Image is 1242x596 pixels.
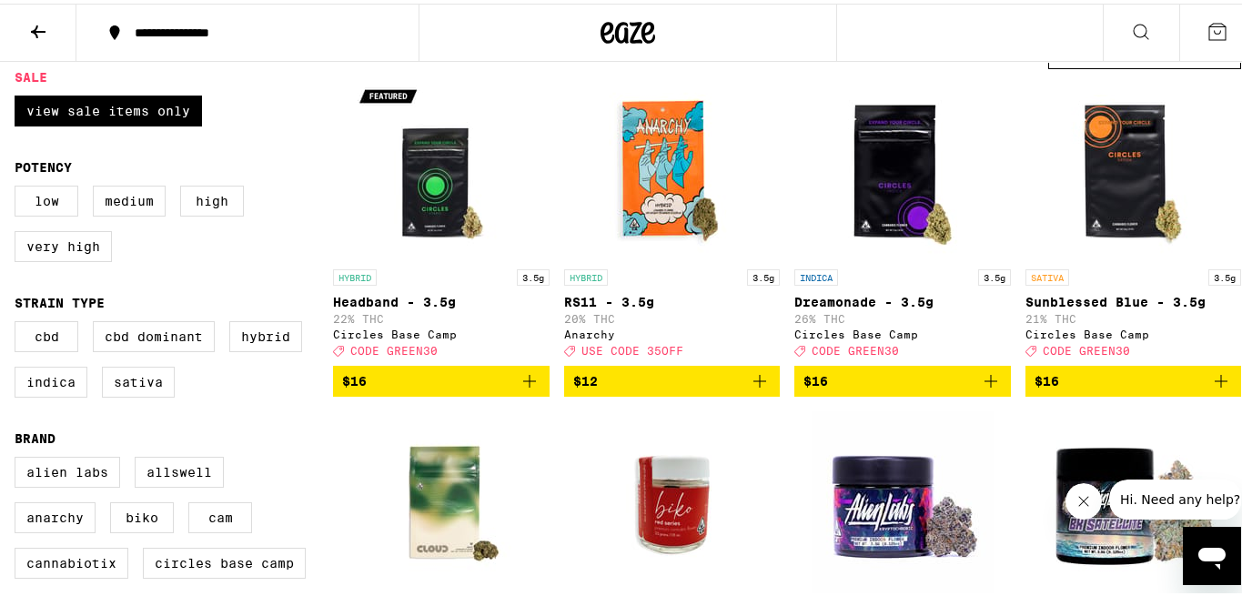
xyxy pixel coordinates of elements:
button: Add to bag [564,362,781,393]
label: Medium [93,182,166,213]
span: $16 [342,370,367,385]
img: Biko - Red Series: Cherry Fanta - 3.5g [581,408,762,590]
p: HYBRID [333,266,377,282]
button: Add to bag [794,362,1011,393]
p: 3.5g [1208,266,1241,282]
label: Alien Labs [15,453,120,484]
img: Anarchy - RS11 - 3.5g [581,75,762,257]
p: 20% THC [564,309,781,321]
iframe: Close message [1065,480,1102,516]
p: 22% THC [333,309,550,321]
p: RS11 - 3.5g [564,291,781,306]
legend: Sale [15,66,47,81]
label: Cannabiotix [15,544,128,575]
img: Alien Labs - BK Satellite - 3.5g [1042,408,1224,590]
label: CAM [188,499,252,530]
p: 21% THC [1025,309,1242,321]
img: Circles Base Camp - Dreamonade - 3.5g [812,75,994,257]
a: Open page for Dreamonade - 3.5g from Circles Base Camp [794,75,1011,362]
img: Circles Base Camp - Sunblessed Blue - 3.5g [1042,75,1224,257]
a: Open page for Sunblessed Blue - 3.5g from Circles Base Camp [1025,75,1242,362]
div: Anarchy [564,325,781,337]
span: $16 [1035,370,1059,385]
p: Headband - 3.5g [333,291,550,306]
label: Low [15,182,78,213]
legend: Brand [15,428,56,442]
label: Hybrid [229,318,302,349]
p: INDICA [794,266,838,282]
p: SATIVA [1025,266,1069,282]
div: Circles Base Camp [333,325,550,337]
p: Dreamonade - 3.5g [794,291,1011,306]
button: Add to bag [1025,362,1242,393]
label: Biko [110,499,174,530]
span: $16 [803,370,828,385]
label: View Sale Items Only [15,92,202,123]
label: High [180,182,244,213]
label: CBD Dominant [93,318,215,349]
span: CODE GREEN30 [812,341,899,353]
label: CBD [15,318,78,349]
img: Circles Base Camp - Headband - 3.5g [350,75,532,257]
p: 3.5g [978,266,1011,282]
p: 3.5g [747,266,780,282]
iframe: Button to launch messaging window [1183,523,1241,581]
label: Sativa [102,363,175,394]
a: Open page for RS11 - 3.5g from Anarchy [564,75,781,362]
span: $12 [573,370,598,385]
label: Circles Base Camp [143,544,306,575]
div: Circles Base Camp [1025,325,1242,337]
legend: Potency [15,157,72,171]
img: Alien Labs - Kryptochronic - 3.5g [812,408,994,590]
button: Add to bag [333,362,550,393]
p: Sunblessed Blue - 3.5g [1025,291,1242,306]
label: Allswell [135,453,224,484]
span: USE CODE 35OFF [581,341,683,353]
p: 3.5g [517,266,550,282]
p: HYBRID [564,266,608,282]
label: Very High [15,227,112,258]
label: Indica [15,363,87,394]
img: Cloud - RS11 - 3.5g [350,408,532,590]
p: 26% THC [794,309,1011,321]
legend: Strain Type [15,292,105,307]
iframe: Message from company [1109,476,1241,516]
label: Anarchy [15,499,96,530]
a: Open page for Headband - 3.5g from Circles Base Camp [333,75,550,362]
div: Circles Base Camp [794,325,1011,337]
span: CODE GREEN30 [350,341,438,353]
span: CODE GREEN30 [1043,341,1130,353]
